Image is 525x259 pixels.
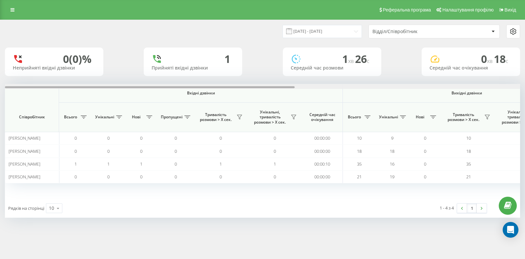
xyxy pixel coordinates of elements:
span: 9 [391,135,393,141]
div: 0 (0)% [63,53,92,65]
a: 1 [467,204,477,213]
span: 1 [107,161,110,167]
span: хв [487,57,494,65]
span: 35 [357,161,362,167]
span: 16 [390,161,394,167]
span: 0 [274,174,276,180]
td: 00:00:00 [302,132,343,145]
span: Тривалість розмови > Х сек. [197,112,235,122]
span: 0 [175,161,177,167]
span: 0 [107,135,110,141]
div: 1 - 4 з 4 [440,205,454,211]
td: 00:00:00 [302,145,343,157]
span: 0 [424,135,426,141]
span: 0 [74,135,77,141]
span: 0 [175,135,177,141]
span: Нові [128,114,144,120]
span: 21 [357,174,362,180]
span: c [506,57,508,65]
span: Тривалість розмови > Х сек. [445,112,482,122]
span: хв [348,57,355,65]
span: 0 [107,148,110,154]
div: Відділ/Співробітник [372,29,451,34]
span: c [367,57,369,65]
span: 19 [390,174,394,180]
span: 0 [424,174,426,180]
span: 0 [424,161,426,167]
span: 18 [494,52,508,66]
span: 0 [274,148,276,154]
span: 0 [140,135,142,141]
span: Середній час очікування [307,112,338,122]
span: 0 [220,174,222,180]
td: 00:00:00 [302,170,343,183]
span: 1 [220,161,222,167]
span: Всього [62,114,79,120]
div: Неприйняті вхідні дзвінки [13,65,95,71]
td: 00:00:10 [302,158,343,170]
span: [PERSON_NAME] [9,161,40,167]
div: Прийняті вхідні дзвінки [152,65,234,71]
span: 0 [140,148,142,154]
span: Рядків на сторінці [8,205,44,211]
span: 18 [466,148,471,154]
div: 10 [49,205,54,211]
span: 0 [481,52,494,66]
span: 1 [342,52,355,66]
span: Нові [412,114,428,120]
span: Унікальні [95,114,114,120]
span: 0 [74,174,77,180]
span: 0 [74,148,77,154]
div: Середній час очікування [430,65,512,71]
span: Вихід [505,7,516,12]
span: Вхідні дзвінки [76,90,325,96]
span: 1 [74,161,77,167]
div: 1 [224,53,230,65]
span: Всього [346,114,363,120]
span: 0 [107,174,110,180]
span: 18 [357,148,362,154]
span: 21 [466,174,471,180]
span: 0 [220,135,222,141]
span: 1 [274,161,276,167]
span: [PERSON_NAME] [9,135,40,141]
span: Пропущені [161,114,182,120]
div: Open Intercom Messenger [503,222,518,238]
span: 35 [466,161,471,167]
span: 10 [466,135,471,141]
span: 1 [140,161,142,167]
span: [PERSON_NAME] [9,174,40,180]
span: 0 [140,174,142,180]
div: Середній час розмови [291,65,373,71]
span: 0 [274,135,276,141]
span: 0 [220,148,222,154]
span: 0 [424,148,426,154]
span: Налаштування профілю [442,7,493,12]
span: Співробітник [10,114,53,120]
span: [PERSON_NAME] [9,148,40,154]
span: 26 [355,52,369,66]
span: 10 [357,135,362,141]
span: Унікальні, тривалість розмови > Х сек. [251,110,289,125]
span: 0 [175,174,177,180]
span: 0 [175,148,177,154]
span: Унікальні [379,114,398,120]
span: Реферальна програма [383,7,431,12]
span: 18 [390,148,394,154]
